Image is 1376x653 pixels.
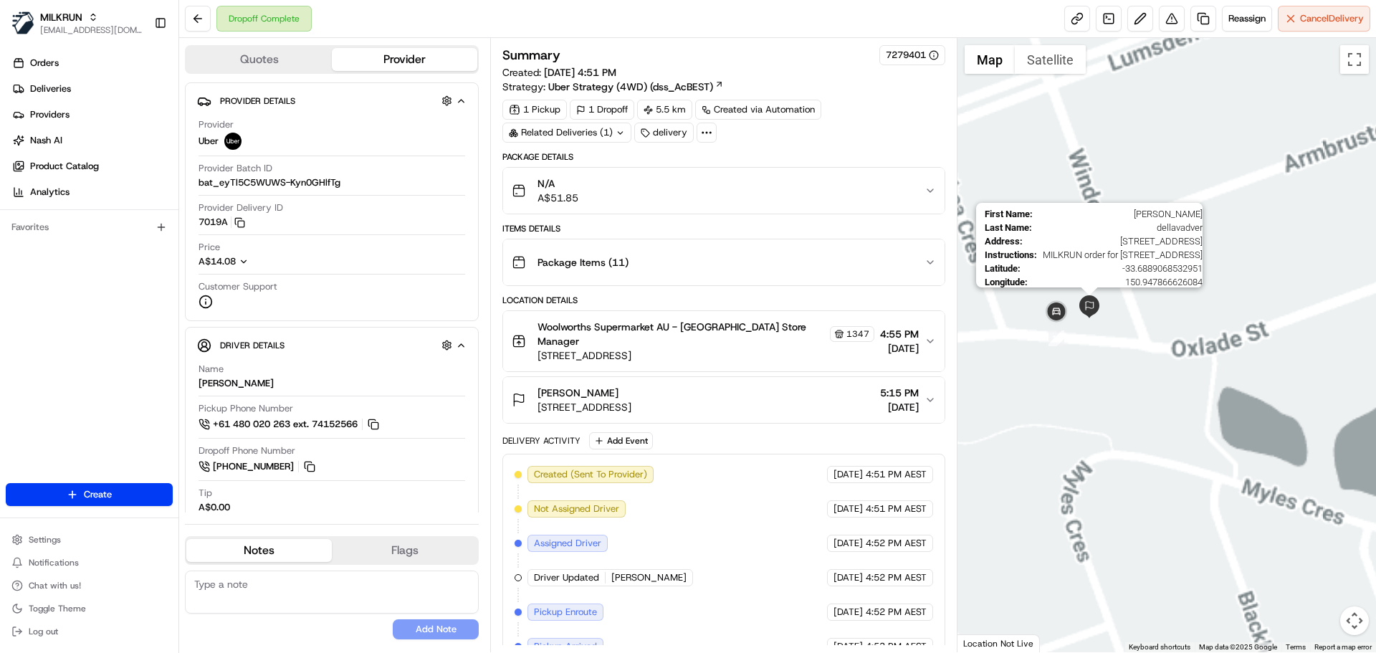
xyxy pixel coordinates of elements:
span: Assigned Driver [534,537,601,550]
button: Show satellite imagery [1015,45,1086,74]
span: Deliveries [30,82,71,95]
a: Uber Strategy (4WD) (dss_AcBEST) [548,80,724,94]
button: Chat with us! [6,576,173,596]
span: [DATE] [833,468,863,481]
span: [PERSON_NAME] [537,386,618,400]
button: [EMAIL_ADDRESS][DOMAIN_NAME] [40,24,143,36]
span: [DATE] [880,400,919,414]
div: Location Details [502,295,945,306]
button: [PHONE_NUMBER] [199,459,317,475]
div: Delivery Activity [502,435,580,447]
div: Strategy: [502,80,724,94]
img: MILKRUN [11,11,34,34]
span: Name [199,363,224,376]
span: Uber Strategy (4WD) (dss_AcBEST) [548,80,713,94]
button: Toggle fullscreen view [1340,45,1369,74]
span: 4:51 PM AEST [866,502,927,515]
span: Provider Batch ID [199,162,272,175]
div: delivery [634,123,694,143]
span: +61 480 020 263 ext. 74152566 [213,418,358,431]
span: Latitude : [985,263,1021,274]
h3: Summary [502,49,560,62]
span: 1347 [846,328,869,340]
button: 7019A [199,216,245,229]
span: N/A [537,176,578,191]
span: Create [84,488,112,501]
span: Longitude : [985,277,1028,287]
span: 4:51 PM AEST [866,468,927,481]
span: Orders [30,57,59,70]
button: MILKRUNMILKRUN[EMAIL_ADDRESS][DOMAIN_NAME] [6,6,148,40]
span: Not Assigned Driver [534,502,619,515]
span: Notifications [29,557,79,568]
a: Analytics [6,181,178,204]
span: [STREET_ADDRESS] [537,348,874,363]
a: Orders [6,52,178,75]
span: Pickup Enroute [534,606,597,619]
span: 4:52 PM AEST [866,571,927,584]
button: Provider [332,48,477,71]
span: Address : [985,236,1023,247]
div: Related Deliveries (1) [502,123,631,143]
span: 4:53 PM AEST [866,640,927,653]
div: [PERSON_NAME] [199,377,274,390]
span: Product Catalog [30,160,99,173]
span: 4:55 PM [880,327,919,341]
span: [PHONE_NUMBER] [213,460,294,473]
span: First Name : [985,209,1033,219]
span: Dropoff Phone Number [199,444,295,457]
span: Price [199,241,220,254]
span: Cancel Delivery [1300,12,1364,25]
span: Provider Details [220,95,295,107]
span: bat_eyTl5C5WUWS-Kyn0GHlfTg [199,176,340,189]
span: MILKRUN [40,10,82,24]
span: Settings [29,534,61,545]
span: [STREET_ADDRESS] [1028,236,1203,247]
span: Pickup Phone Number [199,402,293,415]
button: Map camera controls [1340,606,1369,635]
span: 5:15 PM [880,386,919,400]
div: Location Not Live [957,634,1040,652]
a: Deliveries [6,77,178,100]
span: Uber [199,135,219,148]
span: [DATE] 4:51 PM [544,66,616,79]
div: Favorites [6,216,173,239]
span: [DATE] [833,640,863,653]
a: Product Catalog [6,155,178,178]
button: Quotes [186,48,332,71]
button: Keyboard shortcuts [1129,642,1190,652]
div: A$0.00 [199,501,230,514]
span: [PERSON_NAME] [611,571,687,584]
span: Provider [199,118,234,131]
span: Nash AI [30,134,62,147]
button: Woolworths Supermarket AU - [GEOGRAPHIC_DATA] Store Manager1347[STREET_ADDRESS]4:55 PM[DATE] [503,311,944,371]
span: 4:52 PM AEST [866,537,927,550]
span: [PERSON_NAME] [1038,209,1203,219]
button: Toggle Theme [6,599,173,619]
a: Open this area in Google Maps (opens a new window) [961,634,1008,652]
button: CancelDelivery [1278,6,1370,32]
button: Settings [6,530,173,550]
span: Driver Updated [534,571,599,584]
span: MILKRUN order for [STREET_ADDRESS] [1043,249,1203,260]
span: Created (Sent To Provider) [534,468,647,481]
span: Instructions : [985,249,1037,260]
button: Add Event [589,432,653,449]
span: Chat with us! [29,580,81,591]
a: Created via Automation [695,100,821,120]
span: [DATE] [833,537,863,550]
span: Log out [29,626,58,637]
button: Flags [332,539,477,562]
button: A$14.08 [199,255,325,268]
span: Providers [30,108,70,121]
a: Nash AI [6,129,178,152]
a: Providers [6,103,178,126]
img: Google [961,634,1008,652]
button: Reassign [1222,6,1272,32]
button: +61 480 020 263 ext. 74152566 [199,416,381,432]
button: Driver Details [197,333,467,357]
div: 1 Dropoff [570,100,634,120]
span: 4:52 PM AEST [866,606,927,619]
img: uber-new-logo.jpeg [224,133,242,150]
